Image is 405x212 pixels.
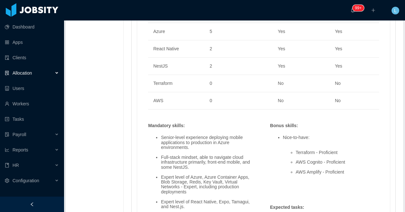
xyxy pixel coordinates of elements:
[204,92,238,110] td: 0
[161,200,257,209] li: Expert level of React Native, Expo, Tamagui, and Nest.js.
[12,132,26,137] span: Payroll
[273,75,330,92] td: No
[12,147,28,152] span: Reports
[5,113,59,126] a: icon: profileTasks
[283,135,379,140] li: Nice-to-have:
[148,123,185,128] strong: Mandatory skills :
[204,58,238,75] td: 2
[5,178,9,183] i: icon: setting
[5,148,9,152] i: icon: line-chart
[148,75,204,92] td: Terraform
[273,23,330,40] td: Yes
[352,5,364,11] sup: 576
[394,7,397,14] span: L
[12,163,19,168] span: HR
[296,170,379,175] li: AWS Amplify - Proficient
[148,23,204,40] td: Azure
[270,123,298,128] strong: Bonus skills :
[273,40,330,58] td: Yes
[204,75,238,92] td: 0
[12,70,32,76] span: Allocation
[148,40,204,58] td: React Native
[5,163,9,167] i: icon: book
[204,23,238,40] td: 5
[273,92,330,110] td: No
[330,75,379,92] td: No
[5,82,59,95] a: icon: robotUsers
[270,205,304,210] strong: Expected tasks :
[161,155,257,170] li: Full-stack mindset, able to navigate cloud infrastructure primarily, front-end mobile, and some N...
[161,175,257,195] li: Expert level of Azure, Azure Container Apps, Blob Storage, Redis, Key Vault, Virtual Networks - E...
[5,132,9,137] i: icon: file-protect
[330,58,379,75] td: Yes
[330,40,379,58] td: Yes
[330,92,379,110] td: No
[5,71,9,75] i: icon: solution
[371,8,376,12] i: icon: plus
[5,51,59,64] a: icon: auditClients
[351,8,355,12] i: icon: bell
[5,97,59,110] a: icon: userWorkers
[12,178,39,183] span: Configuration
[330,23,379,40] td: Yes
[296,160,379,165] li: AWS Cognito - Proficient
[273,58,330,75] td: Yes
[296,150,379,155] li: Terraform - Proficient
[5,36,59,49] a: icon: appstoreApps
[204,40,238,58] td: 2
[148,58,204,75] td: NestJS
[161,135,257,150] li: Senior-level experience deploying mobile applications to production in Azure environments.
[5,20,59,33] a: icon: pie-chartDashboard
[148,92,204,110] td: AWS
